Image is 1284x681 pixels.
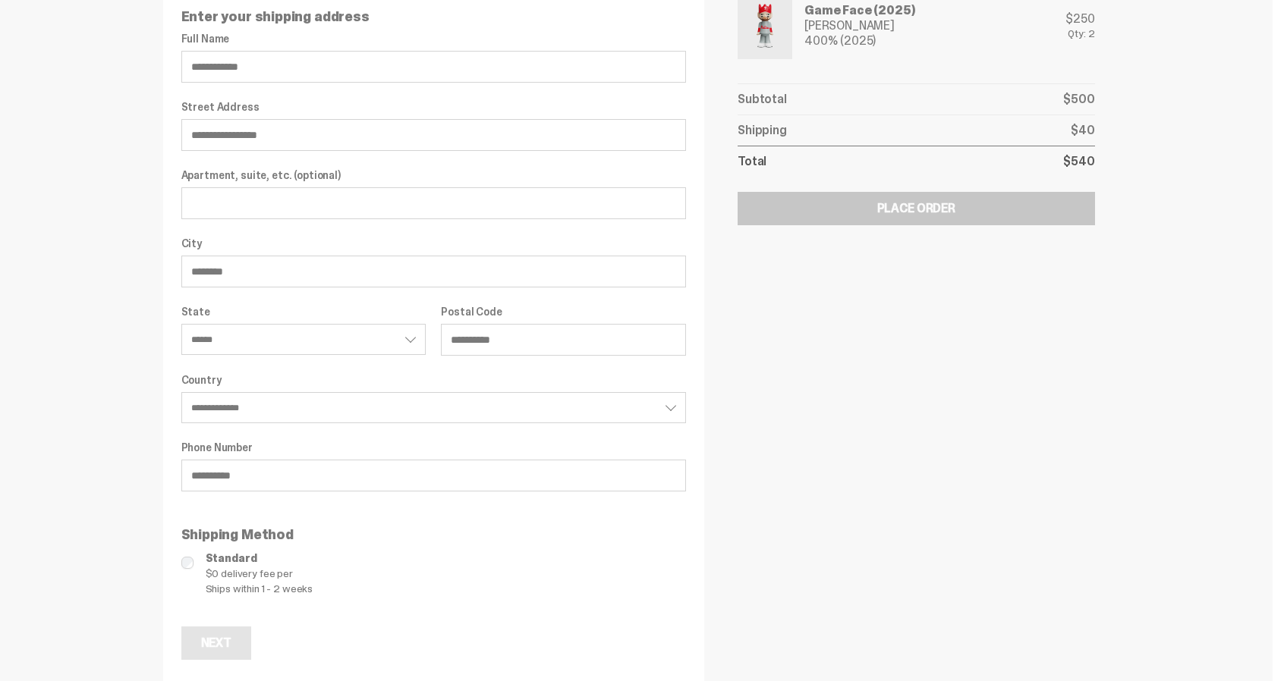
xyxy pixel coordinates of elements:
p: $40 [1071,124,1095,137]
div: Qty: 2 [1065,28,1094,39]
div: 400% (2025) [804,35,914,47]
p: $540 [1063,155,1094,168]
p: $500 [1063,93,1094,105]
p: Enter your shipping address [181,10,687,24]
div: Place Order [877,202,955,215]
button: Place Order [738,192,1094,225]
div: [PERSON_NAME] [804,20,914,32]
p: Shipping [738,124,787,137]
div: $250 [1065,13,1094,25]
p: Subtotal [738,93,787,105]
p: Total [738,155,766,168]
div: Game Face (2025) [804,5,914,17]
